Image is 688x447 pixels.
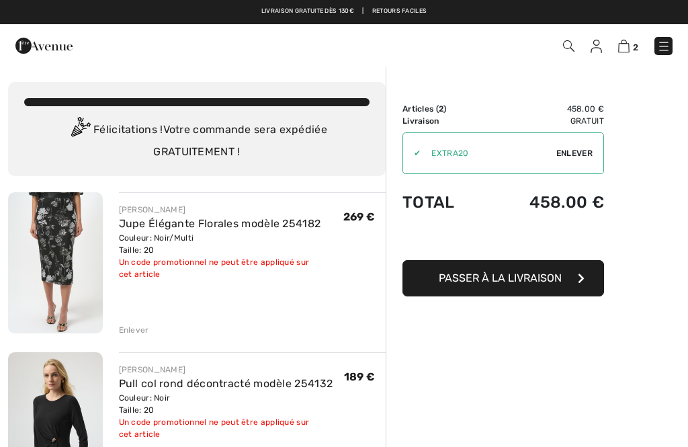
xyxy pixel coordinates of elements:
[119,204,343,216] div: [PERSON_NAME]
[402,179,485,225] td: Total
[618,38,638,54] a: 2
[556,147,593,159] span: Enlever
[372,7,427,16] a: Retours faciles
[261,7,354,16] a: Livraison gratuite dès 130€
[344,370,376,383] span: 189 €
[421,133,556,173] input: Code promo
[119,392,344,416] div: Couleur: Noir Taille: 20
[618,40,630,52] img: Panier d'achat
[591,40,602,53] img: Mes infos
[402,103,485,115] td: Articles ( )
[343,210,376,223] span: 269 €
[403,147,421,159] div: ✔
[119,256,343,280] div: Un code promotionnel ne peut être appliqué sur cet article
[67,117,93,144] img: Congratulation2.svg
[402,260,604,296] button: Passer à la livraison
[119,217,321,230] a: Jupe Élégante Florales modèle 254182
[402,225,604,255] iframe: PayPal
[24,117,370,160] div: Félicitations ! Votre commande sera expédiée GRATUITEMENT !
[8,192,103,333] img: Jupe Élégante Florales modèle 254182
[485,115,604,127] td: Gratuit
[119,324,149,336] div: Enlever
[439,272,562,284] span: Passer à la livraison
[119,416,344,440] div: Un code promotionnel ne peut être appliqué sur cet article
[485,179,604,225] td: 458.00 €
[119,232,343,256] div: Couleur: Noir/Multi Taille: 20
[15,32,73,59] img: 1ère Avenue
[362,7,363,16] span: |
[657,40,671,53] img: Menu
[119,364,344,376] div: [PERSON_NAME]
[633,42,638,52] span: 2
[402,115,485,127] td: Livraison
[563,40,574,52] img: Recherche
[485,103,604,115] td: 458.00 €
[15,38,73,51] a: 1ère Avenue
[119,377,333,390] a: Pull col rond décontracté modèle 254132
[439,104,443,114] span: 2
